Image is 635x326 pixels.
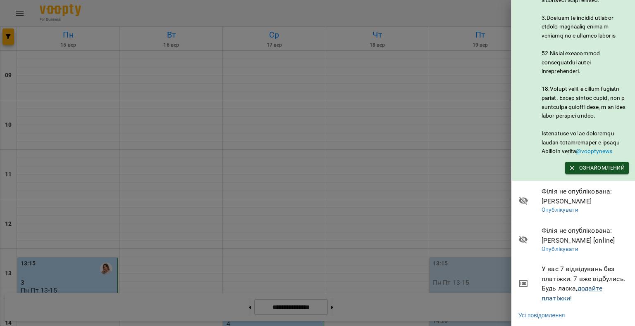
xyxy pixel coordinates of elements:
[518,311,565,319] a: Усі повідомлення
[542,246,578,252] a: Опублікувати
[569,163,625,172] span: Ознайомлений
[542,187,629,206] span: Філія не опублікована : [PERSON_NAME]
[576,148,612,154] a: @vooptynews
[565,162,629,174] button: Ознайомлений
[542,264,629,303] span: У вас 7 відвідувань без платіжки. 7 вже відбулись. Будь ласка,
[542,226,629,245] span: Філія не опублікована : [PERSON_NAME] [online]
[542,284,602,302] a: додайте платіжки!
[542,206,578,213] a: Опублікувати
